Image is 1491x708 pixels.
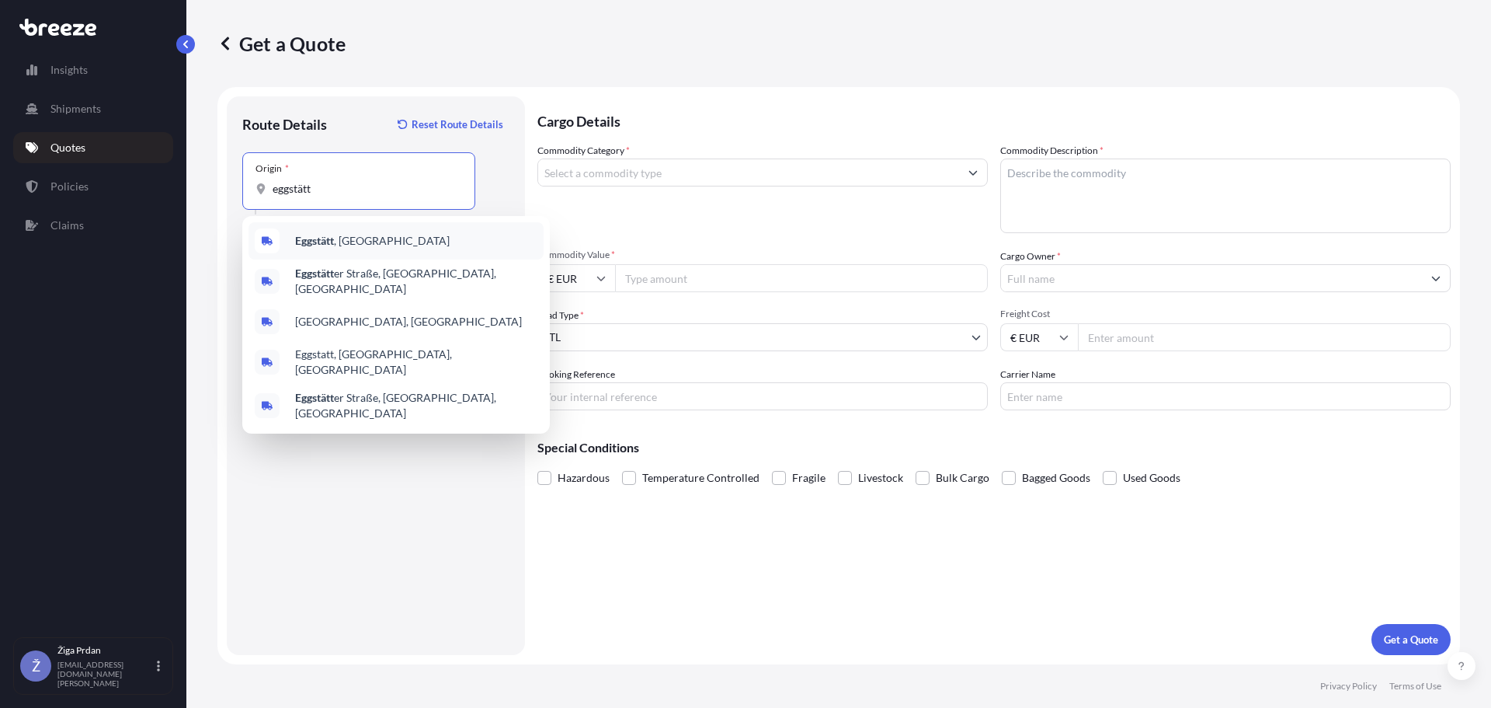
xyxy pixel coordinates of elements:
span: , [GEOGRAPHIC_DATA] [295,233,450,249]
p: Žiga Prdan [57,644,154,657]
p: Quotes [50,140,85,155]
b: Eggstätt [295,267,334,280]
input: Enter amount [1078,323,1451,351]
p: [EMAIL_ADDRESS][DOMAIN_NAME][PERSON_NAME] [57,660,154,688]
input: Select a commodity type [538,159,959,187]
label: Commodity Category [537,143,630,159]
span: Temperature Controlled [642,466,759,490]
span: Bulk Cargo [936,466,989,490]
p: Reset Route Details [412,117,503,132]
p: Privacy Policy [1320,680,1377,692]
div: Show suggestions [242,216,550,434]
input: Enter name [1000,382,1451,410]
p: Get a Quote [1384,632,1438,647]
span: er Straße, [GEOGRAPHIC_DATA], [GEOGRAPHIC_DATA] [295,390,537,421]
input: Type amount [615,264,988,292]
span: Freight Cost [1000,308,1451,320]
label: Carrier Name [1000,367,1055,382]
b: Eggstätt [295,391,334,404]
span: Commodity Value [537,249,988,261]
p: Claims [50,218,84,233]
p: Shipments [50,101,101,117]
span: Used Goods [1123,466,1180,490]
label: Booking Reference [537,367,615,382]
span: LTL [544,330,561,345]
p: Policies [50,179,89,194]
span: Ž [32,658,40,674]
p: Get a Quote [217,31,346,56]
input: Full name [1001,264,1422,292]
p: Route Details [242,115,327,134]
div: Origin [255,162,289,175]
span: Bagged Goods [1022,466,1090,490]
input: Origin [273,181,456,197]
b: Eggstätt [295,234,334,247]
span: Livestock [858,466,903,490]
span: er Straße, [GEOGRAPHIC_DATA], [GEOGRAPHIC_DATA] [295,266,537,297]
span: [GEOGRAPHIC_DATA], [GEOGRAPHIC_DATA] [295,314,522,330]
p: Insights [50,62,88,78]
input: Your internal reference [537,382,988,410]
span: Hazardous [558,466,610,490]
p: Cargo Details [537,96,1451,143]
p: Terms of Use [1389,680,1441,692]
span: Load Type [537,308,584,323]
button: Show suggestions [1422,264,1450,292]
button: Show suggestions [959,159,987,187]
label: Cargo Owner [1000,249,1061,264]
p: Special Conditions [537,441,1451,454]
label: Commodity Description [1000,143,1103,159]
span: Fragile [792,466,825,490]
span: Eggstatt, [GEOGRAPHIC_DATA], [GEOGRAPHIC_DATA] [295,347,537,378]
